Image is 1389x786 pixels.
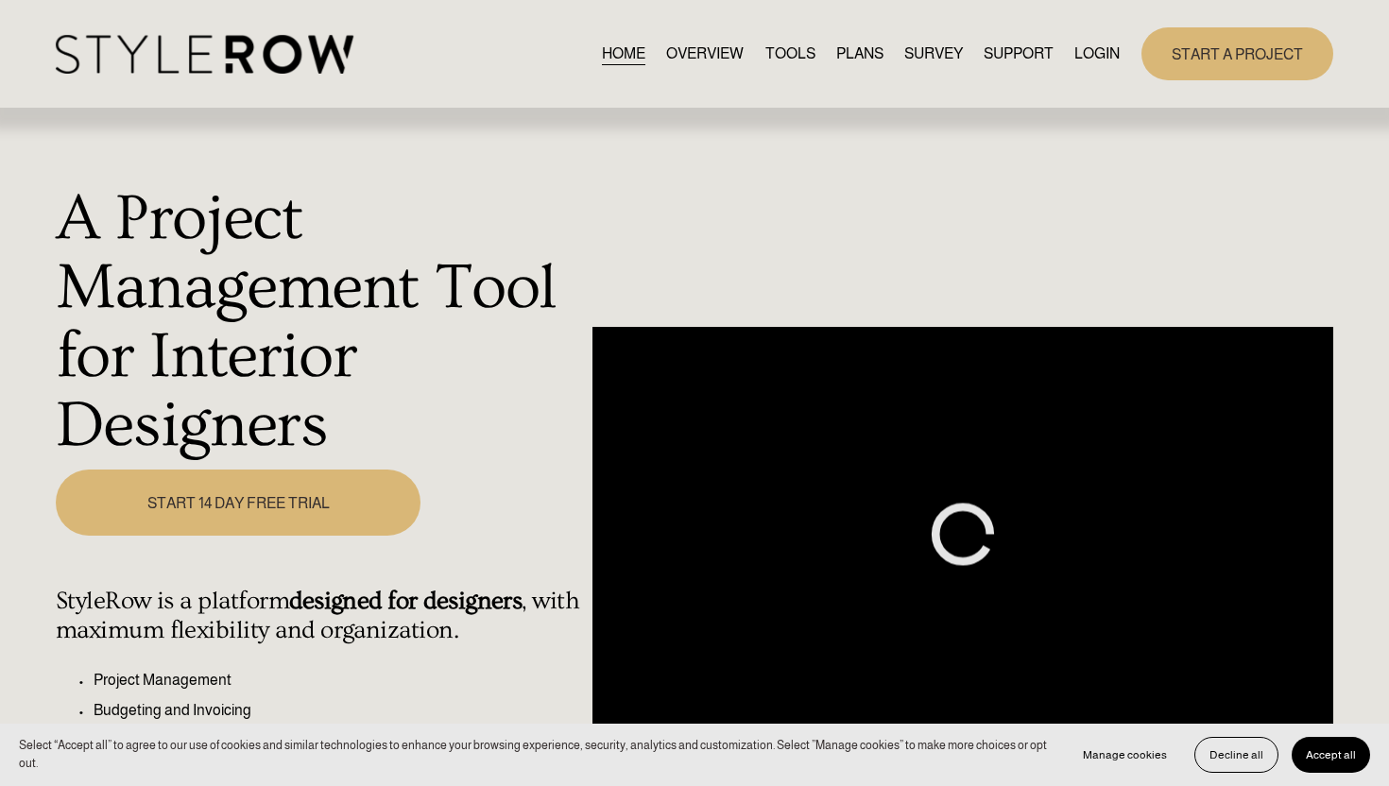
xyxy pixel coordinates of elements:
[94,669,582,692] p: Project Management
[1141,27,1333,79] a: START A PROJECT
[1292,737,1370,773] button: Accept all
[94,699,582,722] p: Budgeting and Invoicing
[19,737,1050,772] p: Select “Accept all” to agree to our use of cookies and similar technologies to enhance your brows...
[1074,41,1120,66] a: LOGIN
[984,43,1054,65] span: SUPPORT
[1209,748,1263,761] span: Decline all
[602,41,645,66] a: HOME
[1306,748,1356,761] span: Accept all
[765,41,815,66] a: TOOLS
[56,587,582,645] h4: StyleRow is a platform , with maximum flexibility and organization.
[56,35,353,74] img: StyleRow
[1083,748,1167,761] span: Manage cookies
[666,41,744,66] a: OVERVIEW
[904,41,963,66] a: SURVEY
[836,41,883,66] a: PLANS
[289,587,522,615] strong: designed for designers
[56,184,582,459] h1: A Project Management Tool for Interior Designers
[1194,737,1278,773] button: Decline all
[1069,737,1181,773] button: Manage cookies
[984,41,1054,66] a: folder dropdown
[56,470,421,535] a: START 14 DAY FREE TRIAL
